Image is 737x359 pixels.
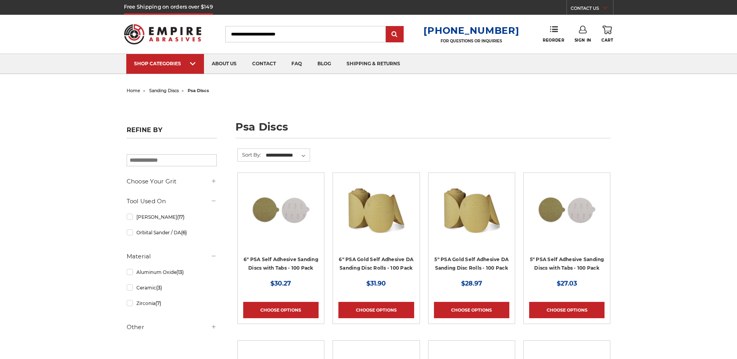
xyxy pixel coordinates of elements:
[244,54,284,74] a: contact
[204,54,244,74] a: about us
[243,302,319,318] a: Choose Options
[339,256,413,271] a: 6" PSA Gold Self Adhesive DA Sanding Disc Rolls - 100 Pack
[270,280,291,287] span: $30.27
[543,38,564,43] span: Reorder
[244,256,318,271] a: 6" PSA Self Adhesive Sanding Discs with Tabs - 100 Pack
[176,269,184,275] span: (13)
[235,122,611,138] h1: psa discs
[423,25,519,36] a: [PHONE_NUMBER]
[265,150,310,161] select: Sort By:
[441,178,503,240] img: 5" Sticky Backed Sanding Discs on a roll
[339,54,408,74] a: shipping & returns
[530,256,604,271] a: 5" PSA Self Adhesive Sanding Discs with Tabs - 100 Pack
[124,19,202,49] img: Empire Abrasives
[127,252,217,261] h5: Material
[134,61,196,66] div: SHOP CATEGORIES
[284,54,310,74] a: faq
[181,230,187,235] span: (6)
[127,322,217,332] h5: Other
[243,178,319,254] a: 6 inch psa sanding disc
[127,296,217,310] a: Zirconia(7)
[601,26,613,43] a: Cart
[156,285,162,291] span: (3)
[575,38,591,43] span: Sign In
[177,214,185,220] span: (17)
[155,300,161,306] span: (7)
[423,38,519,44] p: FOR QUESTIONS OR INQUIRIES
[127,226,217,239] a: Orbital Sander / DA(6)
[557,280,577,287] span: $27.03
[529,178,605,254] a: 5 inch PSA Disc
[434,178,509,254] a: 5" Sticky Backed Sanding Discs on a roll
[127,177,217,186] h5: Choose Your Grit
[461,280,482,287] span: $28.97
[601,38,613,43] span: Cart
[127,265,217,279] a: Aluminum Oxide(13)
[345,178,407,240] img: 6" DA Sanding Discs on a Roll
[434,302,509,318] a: Choose Options
[149,88,179,93] a: sanding discs
[338,302,414,318] a: Choose Options
[127,281,217,295] a: Ceramic(3)
[387,27,402,42] input: Submit
[338,178,414,254] a: 6" DA Sanding Discs on a Roll
[238,149,261,160] label: Sort By:
[571,4,613,15] a: CONTACT US
[127,88,140,93] a: home
[188,88,209,93] span: psa discs
[127,197,217,206] h5: Tool Used On
[529,302,605,318] a: Choose Options
[127,210,217,224] a: [PERSON_NAME](17)
[434,256,509,271] a: 5" PSA Gold Self Adhesive DA Sanding Disc Rolls - 100 Pack
[310,54,339,74] a: blog
[250,178,312,240] img: 6 inch psa sanding disc
[536,178,598,240] img: 5 inch PSA Disc
[127,126,217,138] h5: Refine by
[366,280,386,287] span: $31.90
[543,26,564,42] a: Reorder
